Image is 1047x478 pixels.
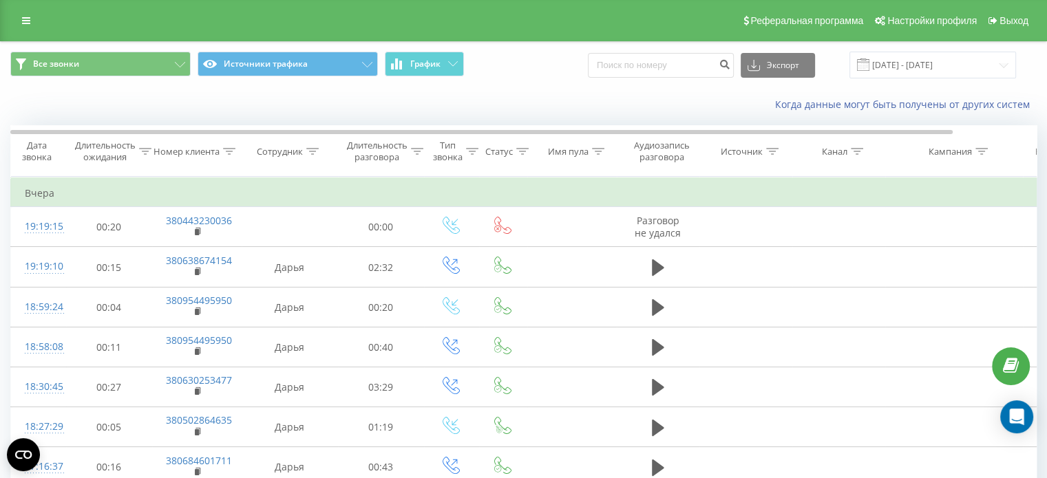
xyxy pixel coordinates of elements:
button: Все звонки [10,52,191,76]
font: Разговор не удался [635,214,681,239]
font: 18:27:29 [25,420,63,433]
font: График [410,58,441,69]
font: Номер клиента [154,145,220,157]
font: Все звонки [33,58,79,69]
font: Источники трафика [224,58,308,69]
font: 19:19:10 [25,259,63,272]
button: Источники трафика [198,52,378,76]
font: 00:20 [368,301,393,314]
font: Дарья [275,380,304,393]
font: Выход [1000,15,1028,26]
font: Тип звонка [433,139,463,163]
a: 380502864635 [166,413,232,426]
font: Экспорт [767,59,799,71]
a: 380954495950 [166,294,232,307]
font: 18:58:08 [25,340,63,353]
font: Вчера [25,186,54,199]
a: 380443230036 [166,214,232,227]
font: 00:27 [96,380,121,393]
font: 00:40 [368,340,393,354]
font: Статус [485,145,513,157]
font: 18:30:45 [25,380,63,393]
font: Канал [822,145,847,157]
font: Дарья [275,461,304,474]
button: Открыть виджет CMP [7,438,40,471]
font: Имя пула [548,145,589,157]
font: 18:59:24 [25,300,63,313]
font: 00:11 [96,340,121,354]
font: 01:19 [368,420,393,433]
font: Длительность разговора [347,139,408,163]
input: Поиск по номеру [588,53,734,78]
font: 00:43 [368,461,393,474]
font: Дарья [275,340,304,354]
button: График [385,52,464,76]
font: Реферальная программа [750,15,863,26]
font: Дарья [275,261,304,274]
a: 380954495950 [166,334,232,347]
font: Аудиозапись разговора [634,139,690,163]
font: 00:16 [96,461,121,474]
font: 00:04 [96,301,121,314]
font: Дарья [275,420,304,433]
font: Дарья [275,301,304,314]
font: 00:00 [368,220,393,233]
font: 02:32 [368,261,393,274]
font: Сотрудник [257,145,303,157]
button: Экспорт [741,53,815,78]
font: Кампания [929,145,972,157]
a: 380630253477 [166,373,232,387]
font: 00:20 [96,220,121,233]
font: 17:16:37 [25,459,63,472]
font: Длительность ожидания [75,139,136,163]
a: 380684601711 [166,454,232,467]
a: 380638674154 [166,254,232,267]
font: Когда данные могут быть получены от других систем [775,98,1030,111]
font: Дата звонка [22,139,52,163]
font: Настройки профиля [887,15,977,26]
a: Когда данные могут быть получены от других систем [775,98,1037,111]
font: 19:19:15 [25,219,63,232]
font: 00:05 [96,420,121,433]
font: 00:15 [96,261,121,274]
font: 03:29 [368,380,393,393]
font: Источник [721,145,763,157]
div: Открытый Интерком Мессенджер [1000,400,1033,433]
